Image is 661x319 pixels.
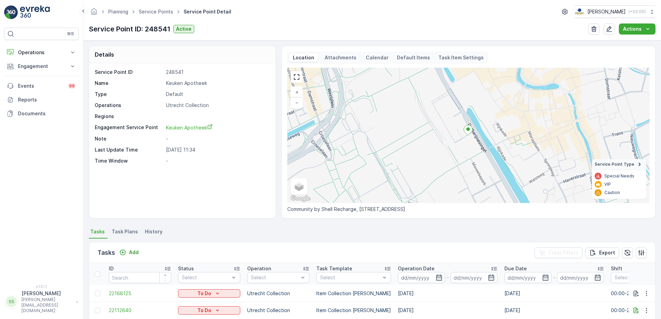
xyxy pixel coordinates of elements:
p: Name [95,80,163,87]
p: Service Point ID: 248541 [89,24,170,34]
p: - [553,273,556,282]
p: Actions [623,26,642,32]
td: [DATE] [501,302,607,319]
button: To Do [178,289,240,298]
p: Note [95,135,163,142]
p: Task Item Settings [438,54,484,61]
p: Time Window [95,157,163,164]
img: logo [4,6,18,19]
p: Item Collection [PERSON_NAME] [316,307,391,314]
a: Open this area in Google Maps (opens a new window) [289,194,312,203]
div: Toggle Row Selected [95,291,100,296]
p: Default Items [397,54,430,61]
p: Utrecht Collection [166,102,268,109]
p: Select [251,274,299,281]
p: Default [166,91,268,98]
input: Search [109,272,171,283]
img: logo_light-DOdMpM7g.png [20,6,50,19]
button: Export [585,247,619,258]
p: ID [109,265,114,272]
p: [PERSON_NAME][EMAIL_ADDRESS][DOMAIN_NAME] [21,297,73,313]
p: Item Collection [PERSON_NAME] [316,290,391,297]
a: Zoom In [291,87,302,97]
p: Calendar [366,54,389,61]
span: History [145,228,162,235]
input: dd/mm/yyyy [398,272,445,283]
img: Google [289,194,312,203]
p: Community by Shell Recharge, [STREET_ADDRESS] [287,206,650,213]
p: Shift [611,265,622,272]
td: [DATE] [394,285,501,302]
span: Service Point Detail [182,8,233,15]
span: + [295,89,298,95]
p: [PERSON_NAME] [21,290,73,297]
input: dd/mm/yyyy [504,272,552,283]
p: Tasks [97,248,115,258]
p: Location [292,54,315,61]
p: Engagement [18,63,65,70]
p: Select [182,274,230,281]
a: Service Points [139,9,173,14]
a: 22112840 [109,307,171,314]
p: 248541 [166,69,268,76]
p: - [166,157,268,164]
button: Active [173,25,194,33]
a: 22168125 [109,290,171,297]
button: SS[PERSON_NAME][PERSON_NAME][EMAIL_ADDRESS][DOMAIN_NAME] [4,290,79,313]
p: ( +02:00 ) [629,9,646,14]
p: Attachments [324,54,357,61]
p: Operations [18,49,65,56]
p: - [166,135,268,142]
a: Layers [291,179,307,194]
a: View Fullscreen [291,72,302,82]
a: Homepage [90,10,98,16]
p: 99 [69,83,75,89]
button: Engagement [4,59,79,73]
img: basis-logo_rgb2x.png [575,8,585,16]
p: Keuken Apotheek [166,80,268,87]
p: Active [176,26,192,32]
p: Type [95,91,163,98]
button: Operations [4,46,79,59]
p: Utrecht Collection [247,290,309,297]
input: dd/mm/yyyy [557,272,604,283]
input: dd/mm/yyyy [450,272,498,283]
p: Caution [604,190,620,195]
span: Task Plans [112,228,138,235]
p: Utrecht Collection [247,307,309,314]
p: Status [178,265,194,272]
a: Documents [4,107,79,120]
span: Keuken Apotheek [166,125,213,130]
p: Last Update Time [95,146,163,153]
a: Events99 [4,79,79,93]
p: Documents [18,110,76,117]
p: Reports [18,96,76,103]
td: [DATE] [394,302,501,319]
a: Zoom Out [291,97,302,108]
a: Reports [4,93,79,107]
div: Toggle Row Selected [95,308,100,313]
p: Regions [95,113,163,120]
p: Select [320,274,380,281]
p: To Do [197,290,211,297]
p: Operation Date [398,265,435,272]
p: Details [95,50,114,59]
span: − [295,99,299,105]
span: v 1.51.1 [4,284,79,289]
button: To Do [178,306,240,315]
p: - [447,273,449,282]
p: Clear Filters [548,249,578,256]
a: Keuken Apotheek [166,124,268,131]
button: Add [117,248,141,257]
p: Operations [95,102,163,109]
button: [PERSON_NAME](+02:00) [575,6,655,18]
p: Export [599,249,615,256]
span: Tasks [90,228,105,235]
div: SS [6,296,17,307]
p: Due Date [504,265,527,272]
p: Engagement Service Point [95,124,163,131]
a: Planning [108,9,128,14]
td: [DATE] [501,285,607,302]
